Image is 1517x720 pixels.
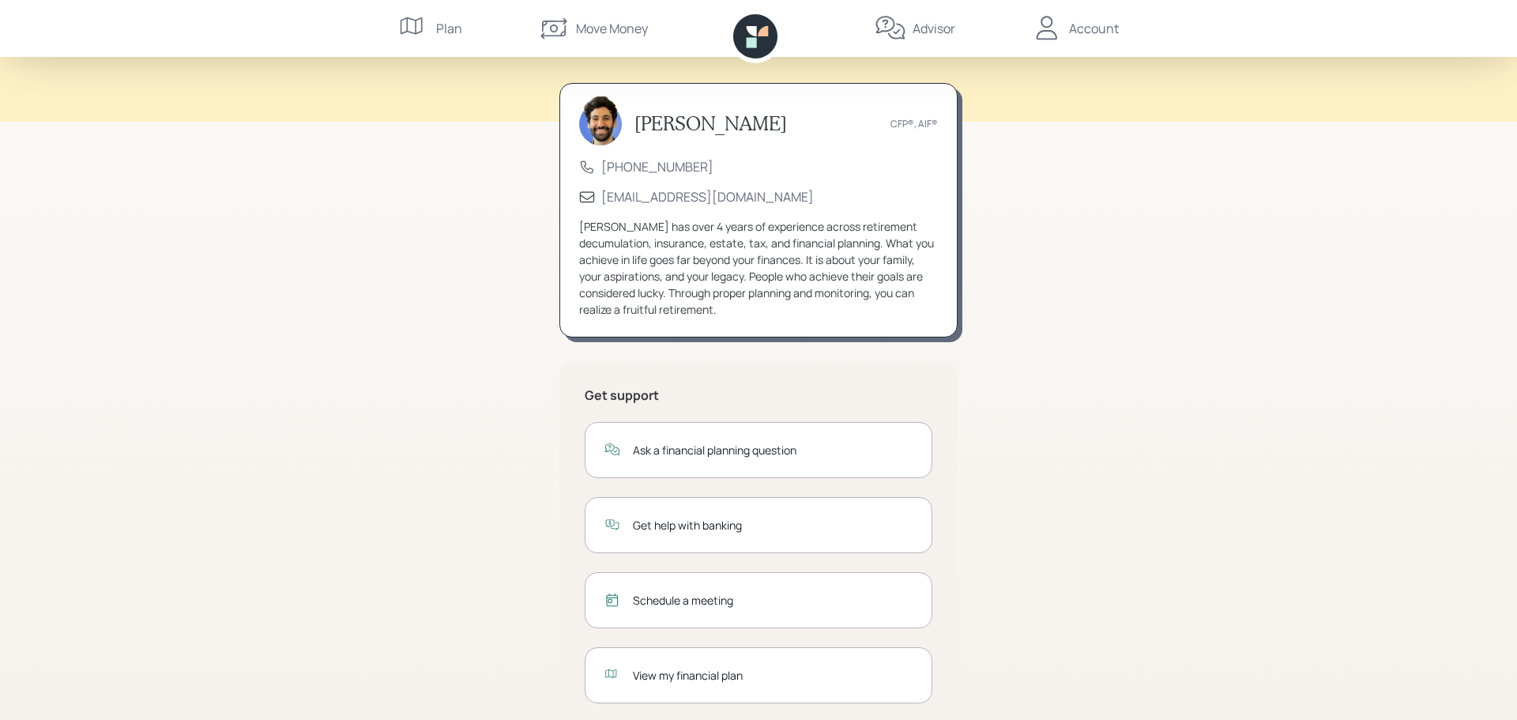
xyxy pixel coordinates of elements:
div: Get help with banking [633,517,913,533]
div: Account [1069,19,1119,38]
div: Schedule a meeting [633,592,913,609]
div: Move Money [576,19,648,38]
h3: [PERSON_NAME] [634,112,787,135]
a: [PHONE_NUMBER] [601,158,713,175]
div: Advisor [913,19,955,38]
div: CFP®, AIF® [890,117,938,131]
div: [PERSON_NAME] has over 4 years of experience across retirement decumulation, insurance, estate, t... [579,218,938,318]
div: Plan [436,19,462,38]
a: [EMAIL_ADDRESS][DOMAIN_NAME] [601,188,814,205]
img: eric-schwartz-headshot.png [579,95,622,145]
div: Ask a financial planning question [633,442,913,458]
div: View my financial plan [633,667,913,684]
h2: Advisor [724,31,800,58]
h5: Get support [585,388,932,403]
